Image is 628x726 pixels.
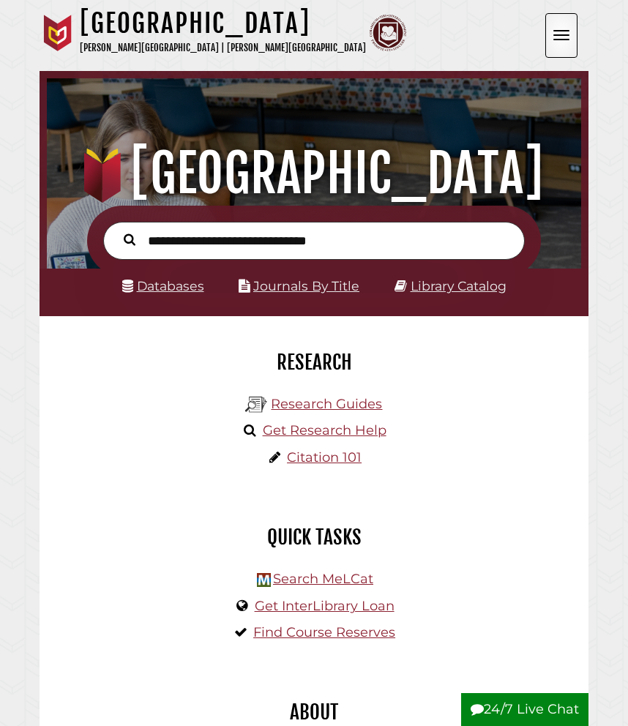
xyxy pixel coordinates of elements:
[287,449,362,465] a: Citation 101
[122,278,204,293] a: Databases
[51,525,577,550] h2: Quick Tasks
[124,233,135,247] i: Search
[257,573,271,587] img: Hekman Library Logo
[411,278,506,293] a: Library Catalog
[80,40,366,56] p: [PERSON_NAME][GEOGRAPHIC_DATA] | [PERSON_NAME][GEOGRAPHIC_DATA]
[51,700,577,725] h2: About
[370,15,406,51] img: Calvin Theological Seminary
[255,598,395,614] a: Get InterLibrary Loan
[253,278,359,293] a: Journals By Title
[271,396,382,412] a: Research Guides
[253,624,395,640] a: Find Course Reserves
[80,7,366,40] h1: [GEOGRAPHIC_DATA]
[263,422,386,438] a: Get Research Help
[116,230,143,248] button: Search
[40,15,76,51] img: Calvin University
[545,13,577,58] button: Open the menu
[273,571,373,587] a: Search MeLCat
[56,141,572,206] h1: [GEOGRAPHIC_DATA]
[245,394,267,416] img: Hekman Library Logo
[51,350,577,375] h2: Research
